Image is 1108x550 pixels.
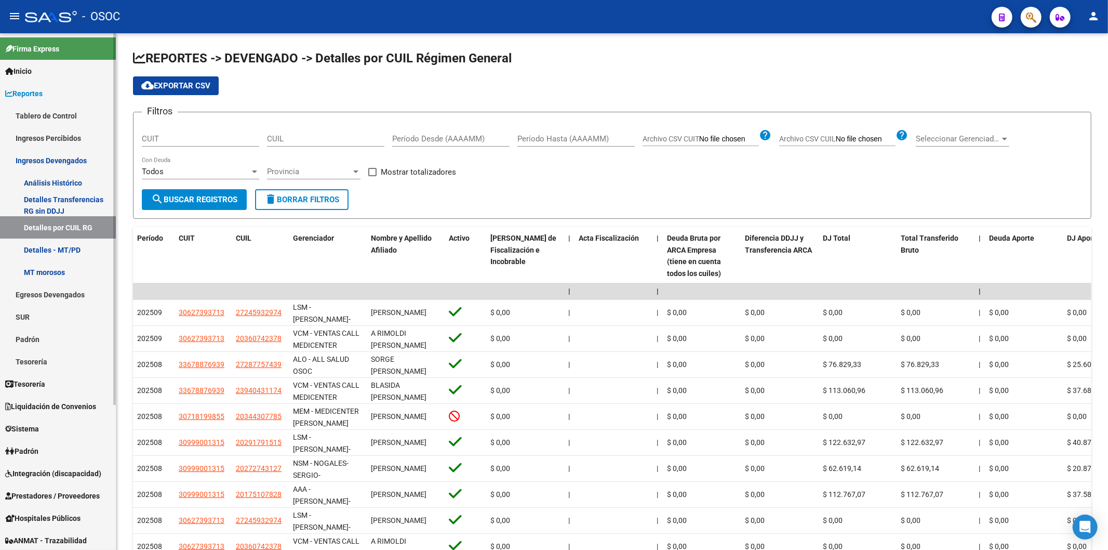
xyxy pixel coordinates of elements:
span: 202508 [137,516,162,525]
span: Total Transferido Bruto [901,234,958,254]
span: Activo [449,234,470,242]
button: Borrar Filtros [255,189,349,210]
span: $ 0,00 [1067,412,1087,421]
span: 202508 [137,386,162,395]
span: $ 0,00 [901,412,920,421]
span: $ 40.877,66 [1067,438,1105,447]
span: $ 112.767,07 [823,490,865,499]
span: $ 0,00 [490,360,510,369]
mat-icon: help [759,129,771,141]
span: $ 0,00 [667,334,687,343]
span: $ 0,00 [989,360,1009,369]
span: 30627393713 [179,334,224,343]
span: | [568,234,570,242]
span: Deuda Aporte [989,234,1034,242]
datatable-header-cell: Gerenciador [289,227,367,285]
mat-icon: cloud_download [141,79,154,91]
span: | [568,287,570,295]
span: 202508 [137,464,162,473]
span: Firma Express [5,43,59,55]
span: $ 0,00 [667,412,687,421]
span: 20344307785 [236,412,282,421]
span: $ 0,00 [490,438,510,447]
span: $ 0,00 [745,334,765,343]
span: $ 0,00 [901,516,920,525]
datatable-header-cell: DJ Total [819,227,897,285]
span: | [568,308,570,317]
span: $ 0,00 [667,308,687,317]
span: | [657,412,658,421]
span: $ 0,00 [1067,334,1087,343]
mat-icon: person [1087,10,1100,22]
span: | [979,490,980,499]
span: 202508 [137,360,162,369]
span: | [657,386,658,395]
span: [PERSON_NAME] [371,308,426,317]
span: $ 62.619,14 [901,464,939,473]
span: $ 112.767,07 [901,490,943,499]
span: 20291791515 [236,438,282,447]
span: Liquidación de Convenios [5,401,96,412]
span: $ 0,00 [667,386,687,395]
span: $ 0,00 [989,464,1009,473]
span: | [568,360,570,369]
span: Nombre y Apellido Afiliado [371,234,432,254]
span: 33678876939 [179,360,224,369]
span: Archivo CSV CUIL [779,135,836,143]
datatable-header-cell: Período [133,227,175,285]
span: $ 0,00 [989,438,1009,447]
span: | [568,516,570,525]
span: $ 76.829,33 [823,360,861,369]
span: $ 0,00 [745,412,765,421]
span: $ 0,00 [901,308,920,317]
span: $ 0,00 [823,516,843,525]
span: $ 0,00 [490,334,510,343]
span: Seleccionar Gerenciador [916,134,1000,143]
span: $ 37.686,99 [1067,386,1105,395]
mat-icon: search [151,193,164,205]
span: | [657,308,658,317]
span: 202508 [137,438,162,447]
span: | [979,287,981,295]
span: $ 0,00 [989,308,1009,317]
span: $ 0,00 [989,334,1009,343]
span: AAA - [PERSON_NAME]-MEDICENTER [293,485,351,517]
span: Padrón [5,446,38,457]
span: MEM - MEDICENTER [PERSON_NAME] [293,407,359,427]
span: $ 76.829,33 [901,360,939,369]
button: Buscar Registros [142,189,247,210]
datatable-header-cell: Deuda Bruta Neto de Fiscalización e Incobrable [486,227,564,285]
span: BLASIDA [PERSON_NAME][GEOGRAPHIC_DATA] [371,381,441,413]
span: $ 0,00 [745,386,765,395]
span: $ 0,00 [745,438,765,447]
span: $ 0,00 [989,516,1009,525]
span: $ 0,00 [823,412,843,421]
span: $ 122.632,97 [823,438,865,447]
span: | [979,234,981,242]
span: | [568,386,570,395]
span: VCM - VENTAS CALL MEDICENTER [293,381,359,401]
span: LSM - [PERSON_NAME]-MEDICENTER [293,303,351,335]
span: Mostrar totalizadores [381,166,456,178]
span: $ 0,00 [490,464,510,473]
span: 27287757439 [236,360,282,369]
span: Diferencia DDJJ y Transferencia ARCA [745,234,812,254]
span: 30627393713 [179,516,224,525]
span: 202509 [137,308,162,317]
span: $ 0,00 [745,464,765,473]
span: | [979,516,980,525]
span: | [568,412,570,421]
span: 27245932974 [236,516,282,525]
span: | [657,516,658,525]
button: Exportar CSV [133,76,219,95]
span: 202508 [137,412,162,421]
span: | [979,308,980,317]
span: | [657,360,658,369]
span: 30999001315 [179,464,224,473]
span: Acta Fiscalización [579,234,639,242]
span: REPORTES -> DEVENGADO -> Detalles por CUIL Régimen General [133,51,512,66]
datatable-header-cell: Nombre y Apellido Afiliado [367,227,445,285]
span: [PERSON_NAME] [371,438,426,447]
span: Reportes [5,88,43,99]
span: $ 0,00 [745,308,765,317]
